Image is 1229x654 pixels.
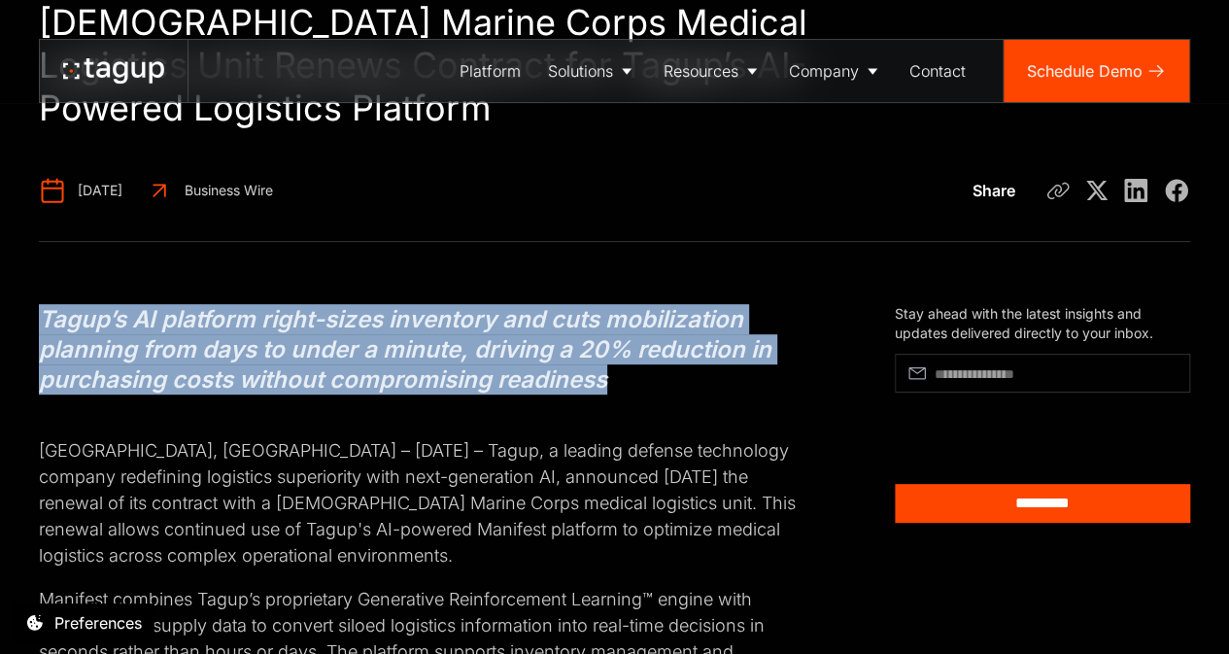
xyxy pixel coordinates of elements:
[775,40,896,102] a: Company
[664,59,738,83] div: Resources
[78,181,122,200] div: [DATE]
[909,59,966,83] div: Contact
[895,304,1190,342] div: Stay ahead with the latest insights and updates delivered directly to your inbox.
[1027,59,1143,83] div: Schedule Demo
[895,400,1102,454] iframe: reCAPTCHA
[534,40,650,102] a: Solutions
[460,59,521,83] div: Platform
[896,40,979,102] a: Contact
[146,177,273,204] a: Business Wire
[973,179,1015,202] div: Share
[548,59,613,83] div: Solutions
[39,411,802,568] p: [GEOGRAPHIC_DATA], [GEOGRAPHIC_DATA] – [DATE] – Tagup, a leading defense technology company redef...
[446,40,534,102] a: Platform
[650,40,775,102] a: Resources
[895,354,1190,523] form: Article Subscribe
[39,305,771,394] em: Tagup’s AI platform right-sizes inventory and cuts mobilization planning from days to under a min...
[54,611,142,635] div: Preferences
[789,59,859,83] div: Company
[185,181,273,200] div: Business Wire
[1004,40,1189,102] a: Schedule Demo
